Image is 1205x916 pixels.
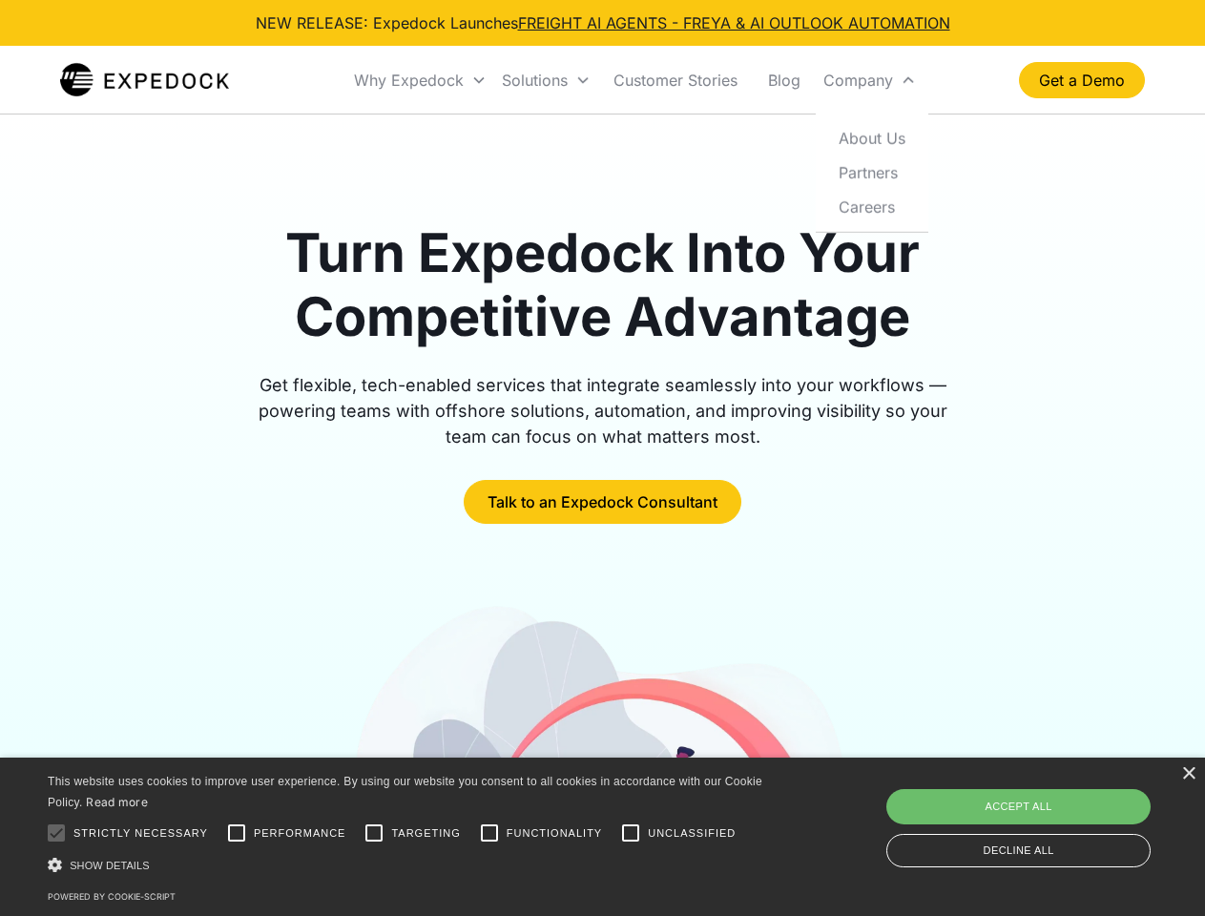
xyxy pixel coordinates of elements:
[86,795,148,809] a: Read more
[823,155,921,189] a: Partners
[70,860,150,871] span: Show details
[507,825,602,842] span: Functionality
[256,11,950,34] div: NEW RELEASE: Expedock Launches
[48,891,176,902] a: Powered by cookie-script
[346,48,494,113] div: Why Expedock
[354,71,464,90] div: Why Expedock
[823,120,921,155] a: About Us
[518,13,950,32] a: FREIGHT AI AGENTS - FREYA & AI OUTLOOK AUTOMATION
[823,71,893,90] div: Company
[648,825,736,842] span: Unclassified
[254,825,346,842] span: Performance
[502,71,568,90] div: Solutions
[73,825,208,842] span: Strictly necessary
[1019,62,1145,98] a: Get a Demo
[816,113,928,232] nav: Company
[48,775,762,810] span: This website uses cookies to improve user experience. By using our website you consent to all coo...
[823,189,921,223] a: Careers
[494,48,598,113] div: Solutions
[391,825,460,842] span: Targeting
[598,48,753,113] a: Customer Stories
[60,61,229,99] a: home
[753,48,816,113] a: Blog
[816,48,924,113] div: Company
[887,710,1205,916] iframe: Chat Widget
[60,61,229,99] img: Expedock Logo
[48,855,769,875] div: Show details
